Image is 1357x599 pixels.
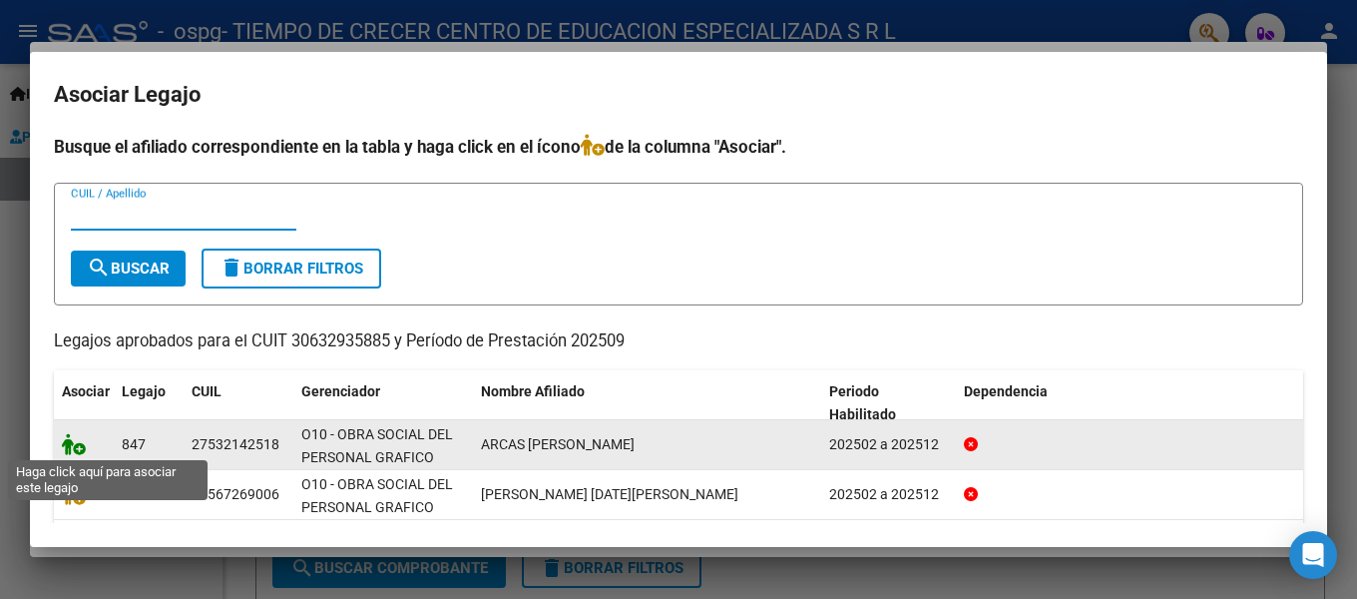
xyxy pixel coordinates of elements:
h2: Asociar Legajo [54,76,1303,114]
span: Nombre Afiliado [481,383,585,399]
datatable-header-cell: CUIL [184,370,293,436]
datatable-header-cell: Dependencia [956,370,1304,436]
datatable-header-cell: Periodo Habilitado [821,370,956,436]
mat-icon: search [87,256,111,280]
h4: Busque el afiliado correspondiente en la tabla y haga click en el ícono de la columna "Asociar". [54,134,1303,160]
div: Open Intercom Messenger [1289,531,1337,579]
datatable-header-cell: Legajo [114,370,184,436]
span: PALACIOS LUCIA JAZMIN [481,486,738,502]
div: 27532142518 [192,433,279,456]
span: Borrar Filtros [220,260,363,278]
span: Periodo Habilitado [829,383,896,422]
span: O10 - OBRA SOCIAL DEL PERSONAL GRAFICO [301,476,453,515]
mat-icon: delete [220,256,243,280]
datatable-header-cell: Gerenciador [293,370,473,436]
span: O10 - OBRA SOCIAL DEL PERSONAL GRAFICO [301,426,453,465]
span: ARCAS CAMILA ISABEL [481,436,635,452]
div: 202502 a 202512 [829,483,948,506]
span: Asociar [62,383,110,399]
p: Legajos aprobados para el CUIT 30632935885 y Período de Prestación 202509 [54,329,1303,354]
div: 202502 a 202512 [829,433,948,456]
datatable-header-cell: Nombre Afiliado [473,370,821,436]
span: Gerenciador [301,383,380,399]
span: 847 [122,436,146,452]
span: Dependencia [964,383,1048,399]
button: Borrar Filtros [202,249,381,289]
div: 27567269006 [192,483,279,506]
span: CUIL [192,383,222,399]
datatable-header-cell: Asociar [54,370,114,436]
span: 574 [122,486,146,502]
span: Legajo [122,383,166,399]
button: Buscar [71,251,186,287]
span: Buscar [87,260,170,278]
